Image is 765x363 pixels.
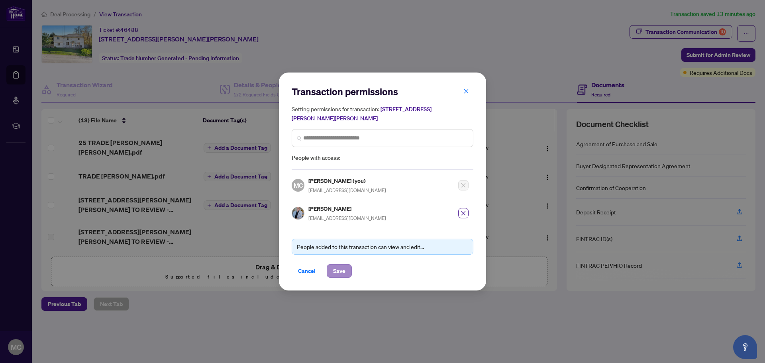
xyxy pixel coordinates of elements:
[298,265,316,277] span: Cancel
[461,210,466,216] span: close
[292,264,322,278] button: Cancel
[463,88,469,94] span: close
[308,215,386,221] span: [EMAIL_ADDRESS][DOMAIN_NAME]
[297,136,302,141] img: search_icon
[292,153,473,163] span: People with access:
[733,335,757,359] button: Open asap
[327,264,352,278] button: Save
[308,187,386,193] span: [EMAIL_ADDRESS][DOMAIN_NAME]
[292,207,304,219] img: Profile Icon
[292,85,473,98] h2: Transaction permissions
[293,180,303,190] span: MC
[308,176,386,185] h5: [PERSON_NAME] (you)
[333,265,345,277] span: Save
[308,204,386,213] h5: [PERSON_NAME]
[292,104,473,123] h5: Setting permissions for transaction:
[297,242,468,251] div: People added to this transaction can view and edit...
